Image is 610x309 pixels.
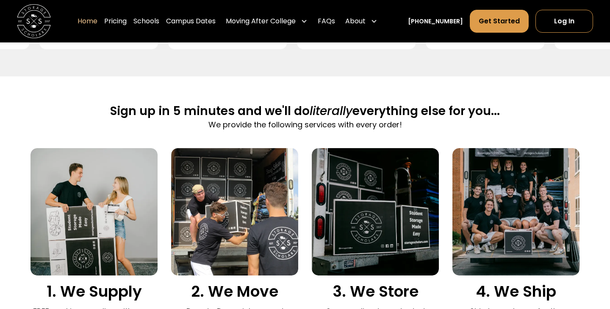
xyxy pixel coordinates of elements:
a: Log In [535,10,593,33]
img: We ship your belongings. [452,148,579,275]
span: literally [310,103,352,119]
p: We provide the following services with every order! [110,119,500,130]
a: Schools [133,9,159,33]
div: Moving After College [222,9,311,33]
img: We supply packing materials. [30,148,158,275]
a: Campus Dates [166,9,216,33]
div: Moving After College [226,16,296,26]
a: home [17,4,51,38]
h3: 1. We Supply [30,282,158,301]
a: Home [78,9,97,33]
img: Storage Scholars main logo [17,4,51,38]
div: About [345,16,366,26]
a: FAQs [318,9,335,33]
a: [PHONE_NUMBER] [408,17,463,26]
img: We store your boxes. [312,148,439,275]
h3: 2. We Move [171,282,298,301]
h3: 4. We Ship [452,282,579,301]
a: Pricing [104,9,127,33]
h2: Sign up in 5 minutes and we'll do everything else for you... [110,104,500,119]
div: About [342,9,381,33]
img: Door to door pick and delivery. [171,148,298,275]
a: Get Started [470,10,529,33]
h3: 3. We Store [312,282,439,301]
